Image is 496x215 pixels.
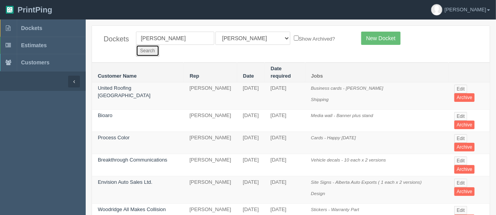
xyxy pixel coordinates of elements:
[431,4,442,15] img: avatar_default-7531ab5dedf162e01f1e0bb0964e6a185e93c5c22dfe317fb01d7f8cd2b1632c.jpg
[454,156,467,165] a: Edit
[454,134,467,143] a: Edit
[184,154,237,176] td: [PERSON_NAME]
[311,191,325,196] i: Design
[294,34,335,43] label: Show Archived?
[184,176,237,204] td: [PERSON_NAME]
[237,154,265,176] td: [DATE]
[265,176,305,204] td: [DATE]
[21,25,42,31] span: Dockets
[454,121,475,129] a: Archive
[98,85,150,98] a: United Roofing [GEOGRAPHIC_DATA]
[311,157,386,162] i: Vehicle decals - 10 each x 2 versions
[454,93,475,102] a: Archive
[184,110,237,132] td: [PERSON_NAME]
[237,132,265,154] td: [DATE]
[265,154,305,176] td: [DATE]
[265,110,305,132] td: [DATE]
[237,110,265,132] td: [DATE]
[98,157,167,163] a: Breakthrough Communications
[311,97,329,102] i: Shipping
[271,66,291,79] a: Date required
[265,132,305,154] td: [DATE]
[21,59,49,66] span: Customers
[454,165,475,174] a: Archive
[454,112,467,121] a: Edit
[311,113,373,118] i: Media wall - Banner plus stand
[184,82,237,110] td: [PERSON_NAME]
[136,45,159,57] input: Search
[98,135,130,140] a: Process Color
[98,73,137,79] a: Customer Name
[311,179,422,185] i: Site Signs - Alberta Auto Exports ( 1 each x 2 versions)
[454,85,467,93] a: Edit
[454,179,467,187] a: Edit
[454,143,475,151] a: Archive
[21,42,47,48] span: Estimates
[311,85,383,91] i: Business cards - [PERSON_NAME]
[184,132,237,154] td: [PERSON_NAME]
[104,36,124,43] h4: Dockets
[311,135,356,140] i: Cards - Happy [DATE]
[237,82,265,110] td: [DATE]
[190,73,199,79] a: Rep
[98,179,152,185] a: Envision Auto Sales Ltd.
[6,6,14,14] img: logo-3e63b451c926e2ac314895c53de4908e5d424f24456219fb08d385ab2e579770.png
[237,176,265,204] td: [DATE]
[98,112,113,118] a: Bioaro
[294,36,299,41] input: Show Archived?
[454,187,475,196] a: Archive
[136,32,214,45] input: Customer Name
[265,82,305,110] td: [DATE]
[361,32,401,45] a: New Docket
[454,206,467,215] a: Edit
[243,73,254,79] a: Date
[311,207,359,212] i: Stickers - Warranty Part
[305,63,448,82] th: Jobs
